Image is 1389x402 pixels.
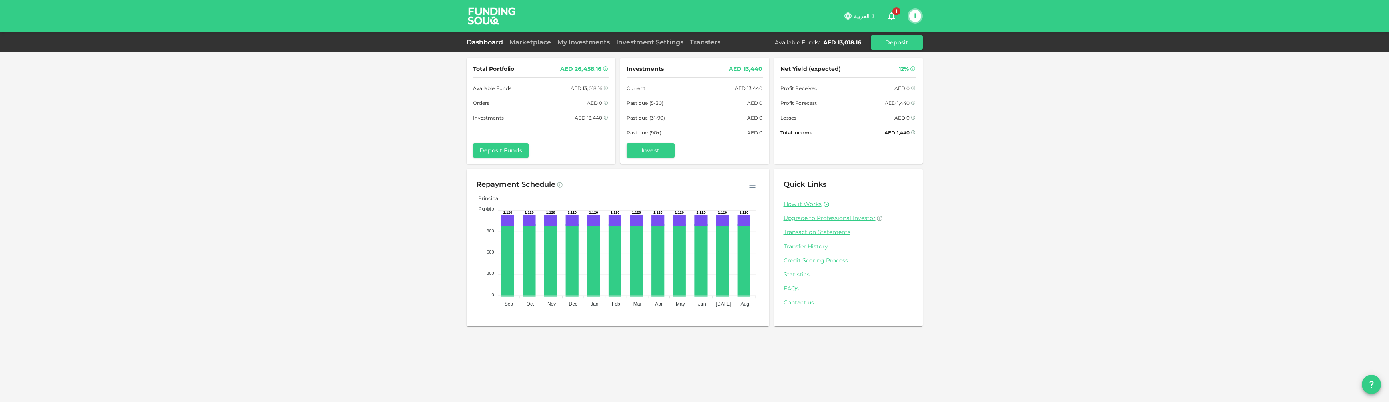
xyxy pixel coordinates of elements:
tspan: Apr [655,301,663,307]
div: AED 0 [894,84,910,92]
span: العربية [854,12,870,20]
a: FAQs [784,285,913,292]
span: Profit Received [780,84,818,92]
div: 12% [899,64,909,74]
span: Principal [472,195,499,201]
div: AED 13,440 [735,84,763,92]
a: Transaction Statements [784,228,913,236]
div: AED 13,018.16 [571,84,603,92]
a: Transfer History [784,243,913,250]
a: Upgrade to Professional Investor [784,214,913,222]
a: How it Works [784,200,822,208]
tspan: 600 [487,250,494,254]
tspan: 1,200 [483,207,494,212]
span: Investments [627,64,664,74]
tspan: [DATE] [716,301,731,307]
tspan: Aug [740,301,749,307]
tspan: Nov [547,301,555,307]
tspan: Jan [591,301,598,307]
span: Available Funds [473,84,512,92]
tspan: Sep [504,301,513,307]
span: Total Portfolio [473,64,515,74]
button: I [909,10,921,22]
tspan: 900 [487,228,494,233]
span: Quick Links [784,180,827,189]
a: Marketplace [506,38,554,46]
tspan: Feb [612,301,620,307]
span: Profit Forecast [780,99,817,107]
button: Deposit [871,35,923,50]
span: Current [627,84,646,92]
tspan: Jun [698,301,706,307]
div: AED 0 [587,99,603,107]
span: Net Yield (expected) [780,64,841,74]
a: Contact us [784,299,913,306]
tspan: 0 [491,292,494,297]
span: Upgrade to Professional Investor [784,214,876,222]
button: Invest [627,143,675,158]
div: AED 1,440 [885,99,910,107]
span: 1 [892,7,900,15]
tspan: Oct [526,301,534,307]
tspan: May [675,301,685,307]
span: Past due (90+) [627,128,662,137]
a: Investment Settings [613,38,687,46]
span: Past due (31-90) [627,114,665,122]
span: Profit [472,206,492,212]
span: Orders [473,99,490,107]
a: Credit Scoring Process [784,257,913,264]
div: AED 1,440 [884,128,910,137]
div: AED 13,440 [575,114,603,122]
div: AED 13,018.16 [823,38,861,46]
button: Deposit Funds [473,143,529,158]
div: Repayment Schedule [476,178,556,191]
a: Transfers [687,38,724,46]
a: My Investments [554,38,613,46]
tspan: Mar [633,301,641,307]
div: AED 26,458.16 [560,64,602,74]
span: Total Income [780,128,812,137]
div: AED 0 [747,128,763,137]
span: Past due (5-30) [627,99,664,107]
tspan: 300 [487,271,494,276]
div: Available Funds : [775,38,820,46]
div: AED 0 [747,99,763,107]
a: Dashboard [467,38,506,46]
button: question [1362,375,1381,394]
div: AED 13,440 [729,64,763,74]
button: 1 [884,8,900,24]
a: Statistics [784,271,913,278]
div: AED 0 [894,114,910,122]
span: Losses [780,114,797,122]
span: Investments [473,114,504,122]
tspan: Dec [569,301,577,307]
div: AED 0 [747,114,763,122]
